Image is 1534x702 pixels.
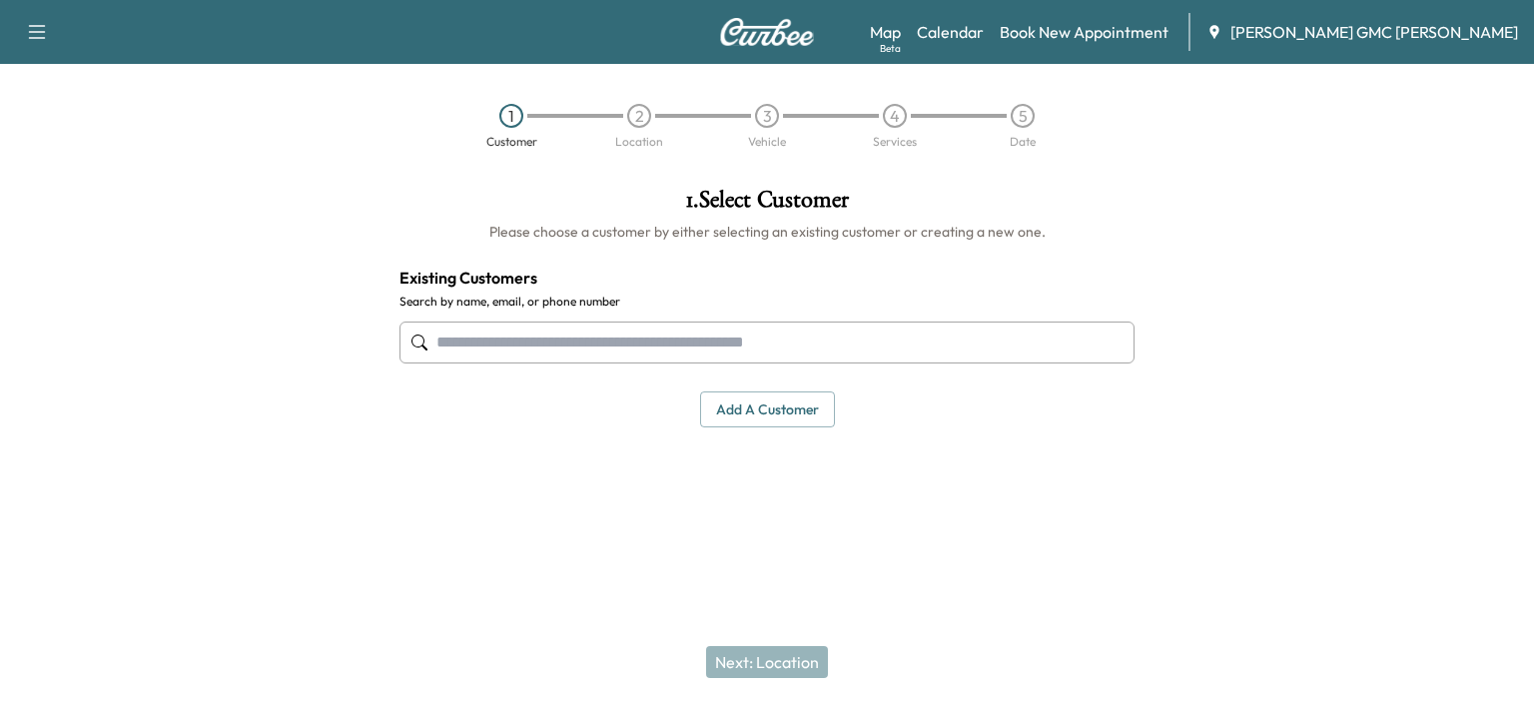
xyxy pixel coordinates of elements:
[870,20,901,44] a: MapBeta
[399,266,1135,290] h4: Existing Customers
[873,136,917,148] div: Services
[399,222,1135,242] h6: Please choose a customer by either selecting an existing customer or creating a new one.
[615,136,663,148] div: Location
[627,104,651,128] div: 2
[883,104,907,128] div: 4
[399,294,1135,310] label: Search by name, email, or phone number
[748,136,786,148] div: Vehicle
[1010,136,1036,148] div: Date
[719,18,815,46] img: Curbee Logo
[700,391,835,428] button: Add a customer
[1230,20,1518,44] span: [PERSON_NAME] GMC [PERSON_NAME]
[486,136,537,148] div: Customer
[755,104,779,128] div: 3
[917,20,984,44] a: Calendar
[499,104,523,128] div: 1
[399,188,1135,222] h1: 1 . Select Customer
[1011,104,1035,128] div: 5
[880,41,901,56] div: Beta
[1000,20,1168,44] a: Book New Appointment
